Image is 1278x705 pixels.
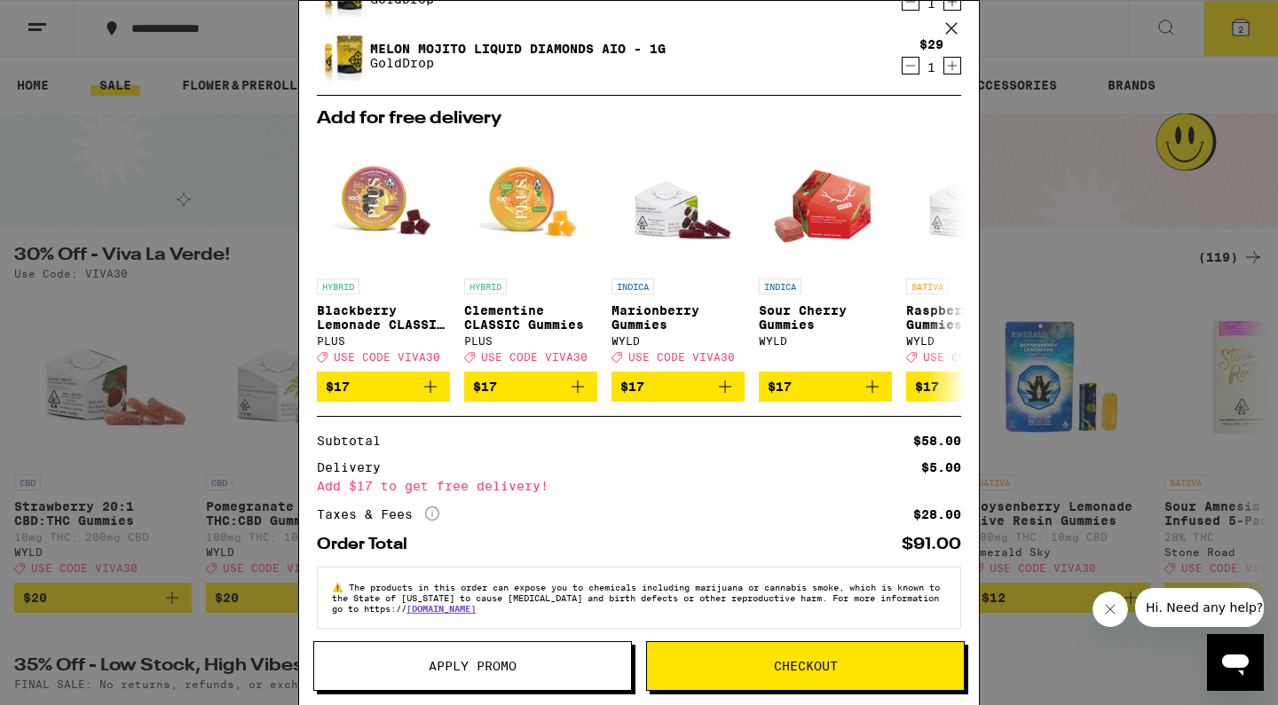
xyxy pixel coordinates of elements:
a: Open page for Clementine CLASSIC Gummies from PLUS [464,137,597,372]
div: WYLD [611,335,745,347]
span: USE CODE VIVA30 [481,351,588,363]
span: $17 [915,380,939,394]
div: $28.00 [913,508,961,521]
p: SATIVA [906,278,949,294]
p: HYBRID [464,278,507,294]
div: Order Total [317,537,420,552]
iframe: Close message [1093,591,1128,627]
p: GoldDrop [370,56,666,70]
button: Add to bag [906,372,1039,402]
span: $17 [620,380,644,394]
p: INDICA [759,278,801,294]
span: $17 [326,380,350,394]
p: Marionberry Gummies [611,303,745,332]
div: $29 [919,37,943,51]
div: $58.00 [913,435,961,447]
img: WYLD - Raspberry Gummies [906,137,1039,270]
a: Open page for Marionberry Gummies from WYLD [611,137,745,372]
span: USE CODE VIVA30 [628,351,735,363]
button: Add to bag [317,372,450,402]
div: $91.00 [902,537,961,552]
div: Add $17 to get free delivery! [317,480,961,492]
p: Sour Cherry Gummies [759,303,892,332]
span: USE CODE VIVA30 [923,351,1029,363]
img: WYLD - Marionberry Gummies [611,137,745,270]
a: Melon Mojito Liquid Diamonds AIO - 1g [370,42,666,56]
div: WYLD [906,335,1039,347]
img: PLUS - Blackberry Lemonade CLASSIC Gummies [317,137,450,270]
div: PLUS [464,335,597,347]
span: $17 [473,380,497,394]
a: Open page for Raspberry Gummies from WYLD [906,137,1039,372]
button: Checkout [646,641,965,691]
h2: Add for free delivery [317,110,961,128]
img: Melon Mojito Liquid Diamonds AIO - 1g [317,28,367,82]
button: Decrement [902,57,919,74]
p: Clementine CLASSIC Gummies [464,303,597,332]
p: INDICA [611,278,654,294]
a: [DOMAIN_NAME] [406,603,476,614]
img: WYLD - Sour Cherry Gummies [759,137,892,270]
button: Add to bag [464,372,597,402]
a: Open page for Blackberry Lemonade CLASSIC Gummies from PLUS [317,137,450,372]
button: Add to bag [759,372,892,402]
span: Checkout [774,660,838,672]
div: Delivery [317,461,393,474]
p: Blackberry Lemonade CLASSIC Gummies [317,303,450,332]
span: Apply Promo [429,660,517,672]
span: The products in this order can expose you to chemicals including marijuana or cannabis smoke, whi... [332,582,940,614]
button: Add to bag [611,372,745,402]
div: $5.00 [921,461,961,474]
a: Open page for Sour Cherry Gummies from WYLD [759,137,892,372]
div: Taxes & Fees [317,506,439,522]
iframe: Message from company [1135,588,1264,627]
span: $17 [768,380,792,394]
span: ⚠️ [332,582,349,592]
p: Raspberry Gummies [906,303,1039,332]
button: Apply Promo [313,641,632,691]
div: Subtotal [317,435,393,447]
div: WYLD [759,335,892,347]
span: USE CODE VIVA30 [334,351,440,363]
div: PLUS [317,335,450,347]
div: 1 [919,60,943,74]
button: Increment [943,57,961,74]
iframe: Button to launch messaging window [1207,634,1264,691]
img: PLUS - Clementine CLASSIC Gummies [464,137,597,270]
